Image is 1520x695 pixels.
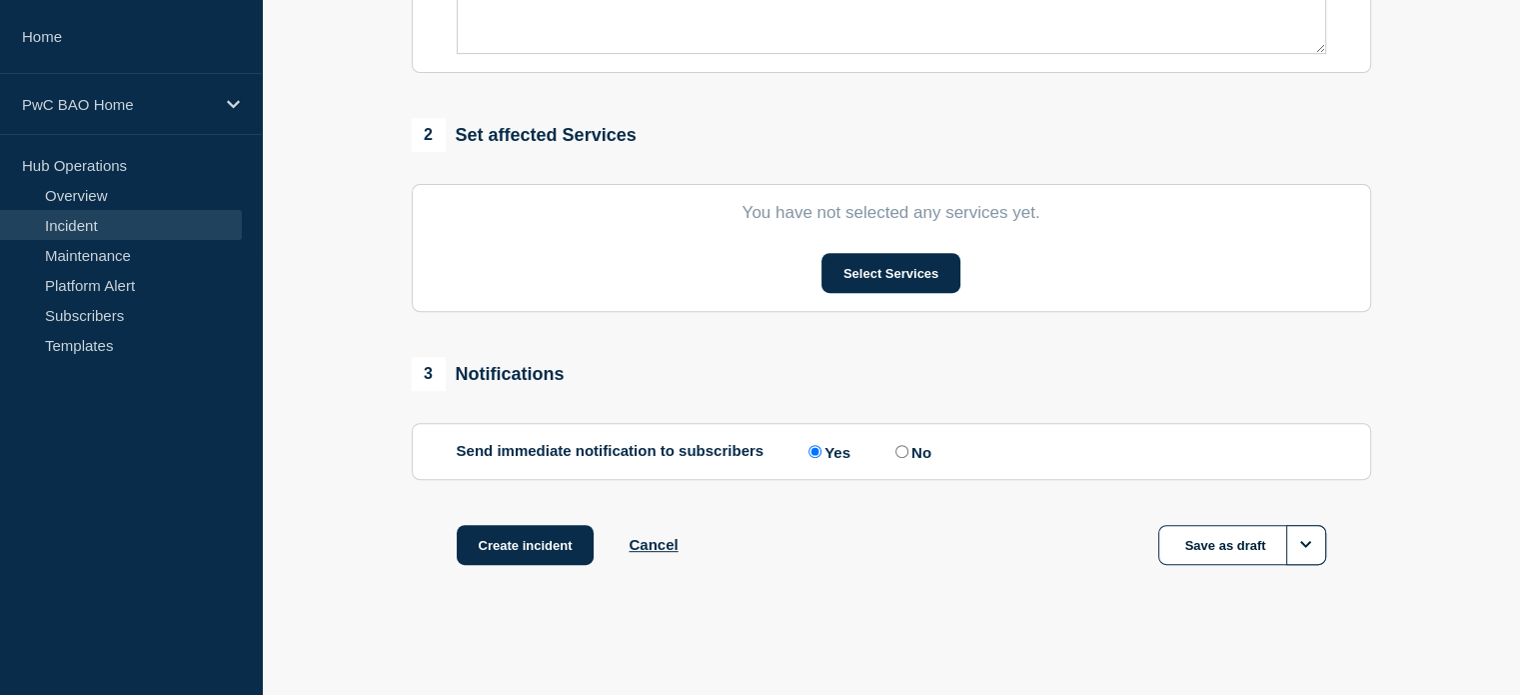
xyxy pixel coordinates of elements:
button: Select Services [821,253,960,293]
button: Create incident [457,525,595,565]
p: You have not selected any services yet. [457,203,1326,223]
input: Yes [808,445,821,458]
div: Notifications [412,357,565,391]
div: Send immediate notification to subscribers [457,442,1326,461]
span: 2 [412,118,446,152]
label: Yes [803,442,850,461]
div: Set affected Services [412,118,637,152]
button: Cancel [629,536,678,553]
span: 3 [412,357,446,391]
input: No [895,445,908,458]
p: PwC BAO Home [22,96,214,113]
label: No [890,442,931,461]
button: Save as draft [1158,525,1326,565]
button: Options [1286,525,1326,565]
p: Send immediate notification to subscribers [457,442,764,461]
